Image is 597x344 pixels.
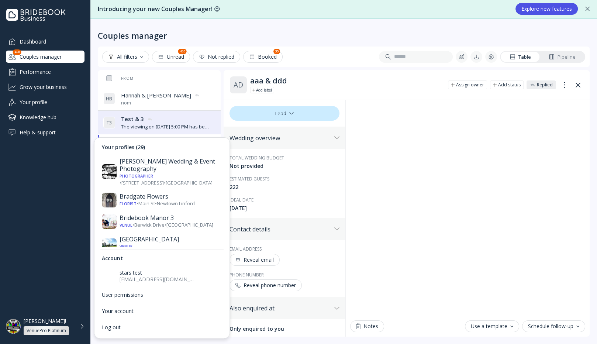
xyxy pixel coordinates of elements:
[97,252,227,265] div: Account
[243,51,283,63] button: Booked
[108,54,143,60] div: All filters
[97,141,227,154] div: Your profiles (29)
[120,200,222,207] div: • Main St • Newtown Linford
[98,30,167,41] div: Couples manager
[498,82,521,88] div: Add status
[528,323,579,329] div: Schedule follow-up
[230,134,331,142] div: Wedding overview
[121,115,144,123] span: Test & 3
[152,51,190,63] button: Unread
[249,54,277,60] div: Booked
[120,201,137,207] div: Florist
[102,239,117,254] img: dpr=2,fit=cover,g=face,w=30,h=30
[120,269,133,276] span: stars
[121,92,191,99] span: Hannah & [PERSON_NAME]
[120,244,132,249] div: Venue
[456,82,484,88] div: Assign owner
[120,172,222,186] div: • [STREET_ADDRESS] • [GEOGRAPHIC_DATA]
[465,320,519,332] button: Use a template
[97,303,227,319] a: Your account
[6,111,84,123] a: Knowledge hub
[230,254,280,266] button: Reveal email
[230,305,331,312] div: Also enquired at
[250,76,442,85] div: aaa & ddd
[121,99,200,106] div: nom
[510,54,531,61] div: Table
[6,81,84,93] a: Grow your business
[230,325,339,333] div: Only enquired to you
[103,93,115,104] div: H B
[120,222,222,229] div: • Berwick Drive • [GEOGRAPHIC_DATA]
[235,282,296,288] div: Reveal phone number
[350,320,384,332] button: Notes
[120,223,132,228] div: Venue
[521,6,572,12] div: Explore new features
[537,82,553,88] div: Replied
[27,328,66,334] div: VenuePro Platinum
[273,49,280,54] div: 35
[103,76,134,81] div: From
[120,214,222,222] div: Bridebook Manor 3
[178,49,187,54] div: 450
[230,76,247,94] div: A D
[515,3,578,15] button: Explore new features
[230,176,339,182] div: Estimated guests
[193,51,240,63] button: Not replied
[350,100,585,316] iframe: Chat
[102,193,117,207] img: dpr=2,fit=cover,g=face,w=30,h=30
[120,173,153,179] div: Photographer
[120,276,196,283] div: [EMAIL_ADDRESS][DOMAIN_NAME]
[24,318,66,324] div: [PERSON_NAME]!
[120,193,222,200] div: Bradgate Flowers
[6,35,84,48] a: Dashboard
[230,279,302,291] button: Reveal phone number
[102,292,222,298] div: User permissions
[230,197,339,203] div: Ideal date
[102,51,149,63] button: All filters
[199,54,234,60] div: Not replied
[120,158,222,172] div: [PERSON_NAME] Wedding & Event Photography
[120,235,222,243] div: [GEOGRAPHIC_DATA]
[98,5,508,13] div: Introducing your new Couples Manager! 😍
[103,117,115,128] div: T 3
[121,123,211,130] div: The viewing on [DATE] 5:00 PM has been successfully created by [PERSON_NAME]!.
[230,204,339,212] div: [DATE]
[102,165,117,179] img: dpr=2,fit=cover,g=face,w=30,h=30
[97,287,227,303] a: User permissions
[6,126,84,138] a: Help & support
[13,49,21,55] div: 450
[356,323,378,329] div: Notes
[6,96,84,108] a: Your profile
[6,51,84,63] div: Couples manager
[230,226,331,233] div: Contact details
[102,308,222,314] div: Your account
[6,66,84,78] a: Performance
[230,155,339,161] div: Total wedding budget
[6,51,84,63] a: Couples manager450
[522,320,585,332] button: Schedule follow-up
[256,87,272,93] div: Add label
[549,54,576,61] div: Pipeline
[6,319,21,334] img: dpr=2,fit=cover,g=face,w=48,h=48
[230,183,339,191] div: 222
[230,272,339,278] div: Phone number
[471,323,513,329] div: Use a template
[230,106,339,121] div: Lead
[102,214,117,229] img: dpr=2,fit=cover,g=face,w=30,h=30
[120,243,222,257] div: • [GEOGRAPHIC_DATA] • [GEOGRAPHIC_DATA]
[230,162,339,170] div: Not provided
[230,246,339,252] div: Email address
[235,257,274,263] div: Reveal email
[133,269,142,276] span: test
[102,324,222,331] div: Log out
[158,54,184,60] div: Unread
